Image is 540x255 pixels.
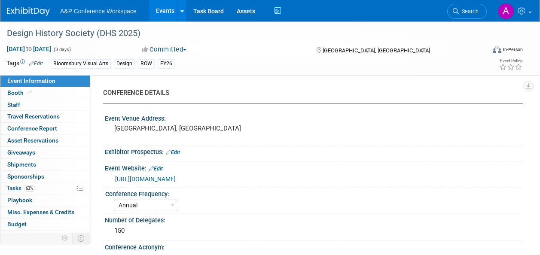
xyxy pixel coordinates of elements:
a: Giveaways [0,147,90,158]
span: 63% [24,185,35,191]
a: Shipments [0,159,90,170]
td: Personalize Event Tab Strip [58,233,73,244]
div: 150 [111,224,516,237]
a: [URL][DOMAIN_NAME] [115,176,176,182]
a: ROI, Objectives & ROO [0,231,90,242]
a: Booth [0,87,90,99]
div: Design [114,59,135,68]
span: ROI, Objectives & ROO [7,233,65,240]
span: Travel Reservations [7,113,60,120]
pre: [GEOGRAPHIC_DATA], [GEOGRAPHIC_DATA] [114,124,269,132]
a: Misc. Expenses & Credits [0,206,90,218]
a: Budget [0,219,90,230]
div: Design History Society (DHS 2025) [4,26,479,41]
img: Alice Billington [498,3,514,19]
a: Travel Reservations [0,111,90,122]
a: Edit [149,166,163,172]
span: Conference Report [7,125,57,132]
div: Exhibitor Prospectus: [105,146,523,157]
a: Asset Reservations [0,135,90,146]
span: Event Information [7,77,55,84]
div: Event Venue Address: [105,112,523,123]
a: Sponsorships [0,171,90,182]
div: Number of Delegates: [105,214,523,225]
span: Tasks [6,185,35,191]
span: Search [459,8,479,15]
span: Budget [7,221,27,228]
span: A&P Conference Workspace [60,8,137,15]
div: ROW [138,59,155,68]
button: Committed [139,45,190,54]
a: Edit [166,149,180,155]
span: [DATE] [DATE] [6,45,52,53]
div: Event Website: [105,162,523,173]
div: FY26 [158,59,175,68]
span: [GEOGRAPHIC_DATA], [GEOGRAPHIC_DATA] [323,47,430,54]
a: Staff [0,99,90,111]
a: Tasks63% [0,182,90,194]
span: Shipments [7,161,36,168]
img: ExhibitDay [7,7,50,16]
a: Conference Report [0,123,90,134]
a: Search [447,4,487,19]
a: Playbook [0,194,90,206]
span: Misc. Expenses & Credits [7,209,74,216]
td: Tags [6,59,43,69]
span: (3 days) [53,47,71,52]
div: Event Format [448,45,523,58]
a: Edit [29,61,43,67]
img: Format-Inperson.png [493,46,501,53]
span: to [25,46,33,52]
span: Sponsorships [7,173,44,180]
div: Conference Frequency: [105,188,519,198]
div: In-Person [503,46,523,53]
div: Event Rating [499,59,522,63]
span: Staff [7,101,20,108]
div: Bloomsbury Visual Arts [51,59,111,68]
span: Giveaways [7,149,35,156]
td: Toggle Event Tabs [73,233,90,244]
span: Booth [7,89,34,96]
span: Playbook [7,197,32,203]
i: Booth reservation complete [27,90,32,95]
div: Conference Acronym: [105,241,523,252]
div: CONFERENCE DETAILS [103,88,516,97]
span: Asset Reservations [7,137,58,144]
a: Event Information [0,75,90,87]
